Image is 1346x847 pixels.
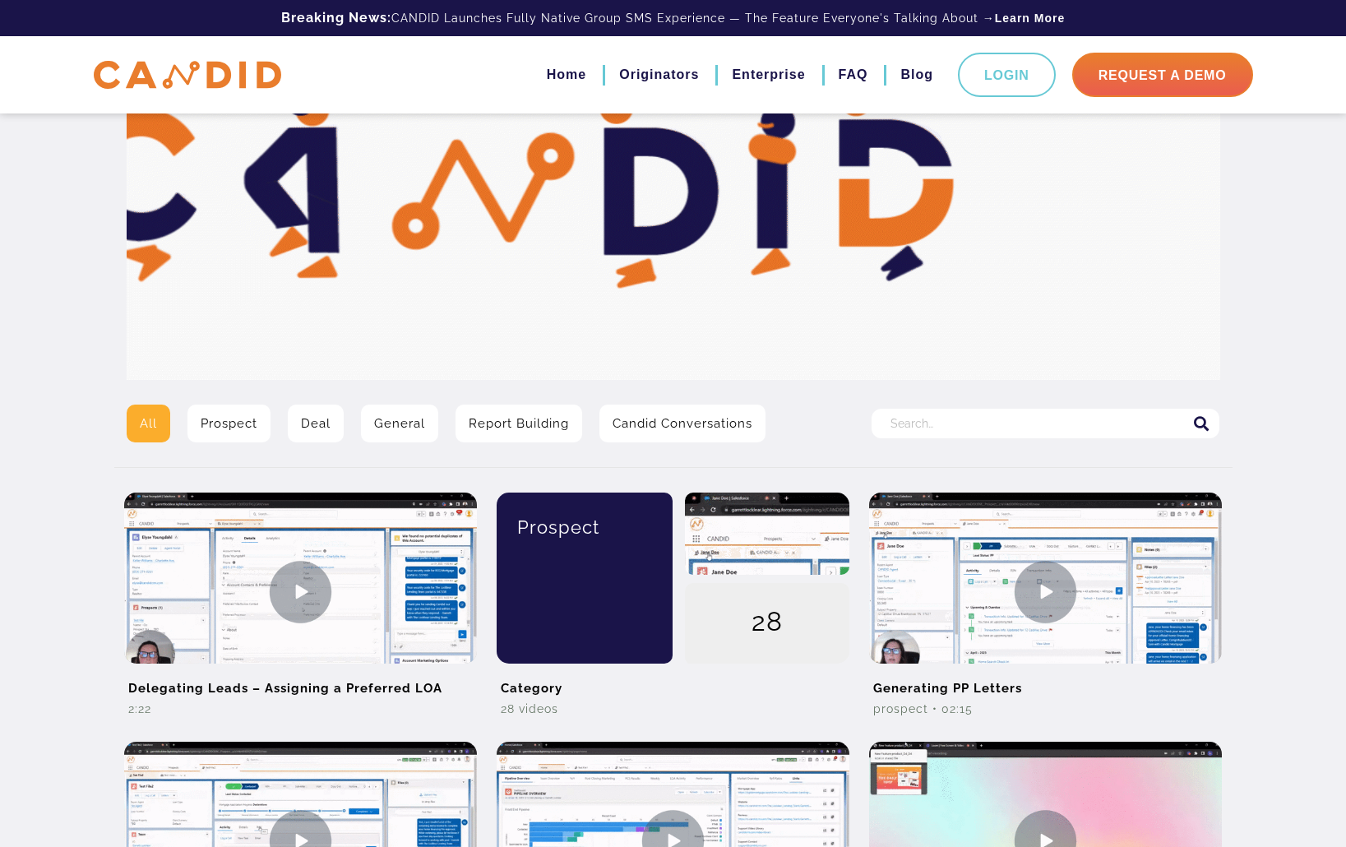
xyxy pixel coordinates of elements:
img: Generating PP Letters Video [869,493,1222,691]
div: 28 [685,583,849,665]
a: Originators [619,61,699,89]
div: 28 Videos [497,701,849,717]
a: Prospect [187,405,271,442]
a: Blog [900,61,933,89]
a: FAQ [839,61,868,89]
img: Delegating Leads – Assigning a Preferred LOA Video [124,493,477,691]
h2: Generating PP Letters [869,664,1222,701]
a: General [361,405,438,442]
div: Prospect • 02:15 [869,701,1222,717]
h2: Category [497,664,849,701]
a: Enterprise [732,61,805,89]
b: Breaking News: [281,10,391,25]
img: Video Library Hero [127,41,1220,380]
div: 2:22 [124,701,477,717]
img: CANDID APP [94,61,281,90]
div: Prospect [509,493,661,562]
a: Home [547,61,586,89]
a: Candid Conversations [599,405,766,442]
a: Deal [288,405,344,442]
a: Login [958,53,1056,97]
h2: Delegating Leads – Assigning a Preferred LOA [124,664,477,701]
a: All [127,405,170,442]
a: Request A Demo [1072,53,1253,97]
a: Learn More [995,10,1065,26]
a: Report Building [456,405,582,442]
